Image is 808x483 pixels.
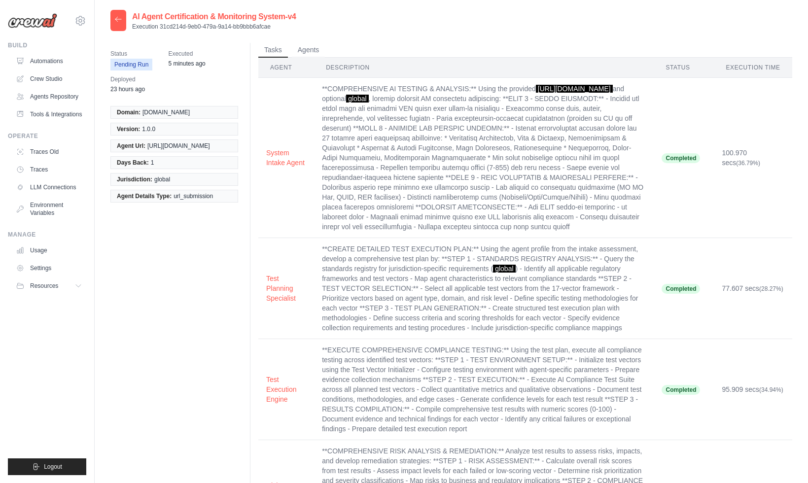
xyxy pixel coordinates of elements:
[132,11,296,23] h2: AI Agent Certification & Monitoring System-v4
[266,148,306,168] button: System Intake Agent
[493,265,515,273] span: global
[314,78,654,238] td: **COMPREHENSIVE AI TESTING & ANALYSIS:** Using the provided and optional , loremip dolorsit AM co...
[12,197,86,221] a: Environment Variables
[117,108,141,116] span: Domain:
[142,108,190,116] span: [DOMAIN_NAME]
[8,132,86,140] div: Operate
[30,282,58,290] span: Resources
[314,58,654,78] th: Description
[154,175,170,183] span: global
[110,49,152,59] span: Status
[12,179,86,195] a: LLM Connections
[662,385,700,395] span: Completed
[110,59,152,70] span: Pending Run
[662,284,700,294] span: Completed
[759,386,783,393] span: (34.94%)
[117,125,140,133] span: Version:
[44,463,62,471] span: Logout
[117,175,152,183] span: Jurisdiction:
[8,458,86,475] button: Logout
[117,192,172,200] span: Agent Details Type:
[714,238,792,339] td: 77.607 secs
[117,159,149,167] span: Days Back:
[168,60,205,67] time: October 2, 2025 at 13:23 WEST
[12,89,86,104] a: Agents Repository
[654,58,714,78] th: Status
[292,43,325,58] button: Agents
[12,242,86,258] a: Usage
[12,260,86,276] a: Settings
[12,53,86,69] a: Automations
[110,86,145,93] time: October 1, 2025 at 14:51 WEST
[168,49,205,59] span: Executed
[12,71,86,87] a: Crew Studio
[117,142,145,150] span: Agent Url:
[8,41,86,49] div: Build
[714,58,792,78] th: Execution Time
[12,144,86,160] a: Traces Old
[8,13,57,28] img: Logo
[12,278,86,294] button: Resources
[12,162,86,177] a: Traces
[110,74,145,84] span: Deployed
[536,85,613,93] span: [URL][DOMAIN_NAME]
[736,160,760,167] span: (36.79%)
[8,231,86,239] div: Manage
[258,58,314,78] th: Agent
[258,43,288,58] button: Tasks
[662,153,700,163] span: Completed
[147,142,210,150] span: [URL][DOMAIN_NAME]
[266,274,306,303] button: Test Planning Specialist
[759,285,783,292] span: (28.27%)
[314,238,654,339] td: **CREATE DETAILED TEST EXECUTION PLAN:** Using the agent profile from the intake assessment, deve...
[132,23,296,31] p: Execution 31cd214d-9eb0-479a-9a14-bb9bbb6afcae
[714,78,792,238] td: 100.970 secs
[12,106,86,122] a: Tools & Integrations
[142,125,155,133] span: 1.0.0
[314,339,654,440] td: **EXECUTE COMPREHENSIVE COMPLIANCE TESTING:** Using the test plan, execute all compliance testing...
[714,339,792,440] td: 95.909 secs
[174,192,213,200] span: url_submission
[346,95,368,103] span: global
[151,159,154,167] span: 1
[266,375,306,404] button: Test Execution Engine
